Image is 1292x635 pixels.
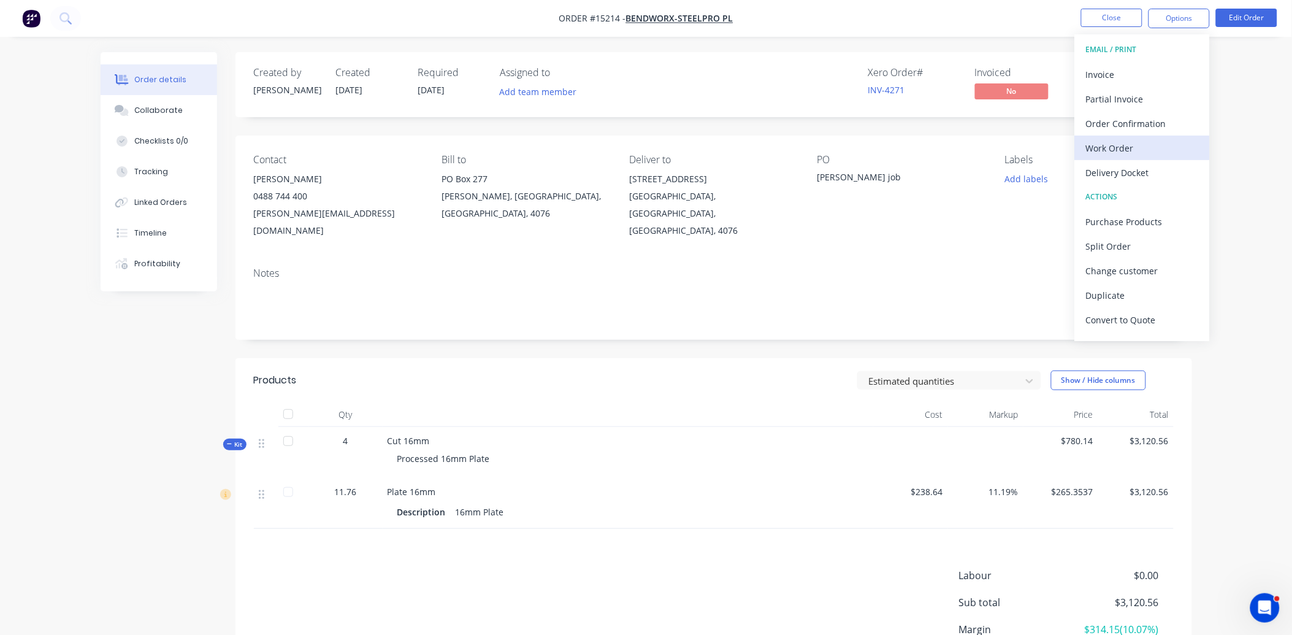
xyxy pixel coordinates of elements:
div: Markup [948,402,1023,427]
div: Products [254,373,297,388]
button: Options [1149,9,1210,28]
span: Kit [227,440,243,449]
div: Xero Order # [868,67,960,79]
div: Profitability [134,258,180,269]
button: Profitability [101,248,217,279]
div: [PERSON_NAME][EMAIL_ADDRESS][DOMAIN_NAME] [254,205,422,239]
button: Show / Hide columns [1051,371,1146,390]
div: [PERSON_NAME], [GEOGRAPHIC_DATA], [GEOGRAPHIC_DATA], 4076 [441,188,610,222]
span: Sub total [959,595,1068,610]
button: Order details [101,64,217,95]
div: Assigned to [500,67,623,79]
span: [DATE] [418,84,445,96]
span: Labour [959,568,1068,583]
div: Created by [254,67,321,79]
div: [PERSON_NAME] [254,171,422,188]
div: Order details [134,74,186,85]
a: Bendworx-Steelpro PL [626,13,733,25]
span: $0.00 [1068,568,1158,583]
span: [DATE] [336,84,363,96]
button: Collaborate [101,95,217,126]
img: Factory [22,9,40,28]
button: Add team member [493,83,583,100]
div: Cost [873,402,949,427]
div: Work Order [1086,139,1199,157]
span: $238.64 [878,485,944,498]
a: INV-4271 [868,84,905,96]
div: Created [336,67,403,79]
span: $3,120.56 [1103,434,1169,447]
div: Purchase Products [1086,213,1199,231]
div: Tracking [134,166,168,177]
span: Plate 16mm [388,486,436,498]
span: $780.14 [1028,434,1094,447]
span: 11.19% [953,485,1019,498]
span: Processed 16mm Plate [397,453,490,464]
span: $3,120.56 [1068,595,1158,610]
button: Linked Orders [101,187,217,218]
div: Duplicate [1086,287,1199,304]
div: [PERSON_NAME] job [817,171,971,188]
span: $265.3537 [1028,485,1094,498]
div: Description [397,503,451,521]
div: Invoice [1086,66,1199,83]
div: Collaborate [134,105,183,116]
div: Delivery Docket [1086,164,1199,182]
button: Timeline [101,218,217,248]
span: 11.76 [335,485,357,498]
span: No [975,83,1049,99]
div: 0488 744 400 [254,188,422,205]
button: Tracking [101,156,217,187]
div: Checklists 0/0 [134,136,188,147]
div: Linked Orders [134,197,187,208]
div: Price [1023,402,1099,427]
div: Timeline [134,228,167,239]
div: PO Box 277 [441,171,610,188]
div: Archive [1086,336,1199,353]
div: Convert to Quote [1086,311,1199,329]
button: Add team member [500,83,584,100]
div: Qty [309,402,383,427]
div: Partial Invoice [1086,90,1199,108]
div: Bill to [441,154,610,166]
div: PO [817,154,985,166]
div: Split Order [1086,237,1199,255]
div: 16mm Plate [451,503,509,521]
div: [GEOGRAPHIC_DATA], [GEOGRAPHIC_DATA], [GEOGRAPHIC_DATA], 4076 [629,188,797,239]
button: Kit [223,439,247,450]
div: [PERSON_NAME] [254,83,321,96]
div: PO Box 277[PERSON_NAME], [GEOGRAPHIC_DATA], [GEOGRAPHIC_DATA], 4076 [441,171,610,222]
div: Order Confirmation [1086,115,1199,133]
div: Deliver to [629,154,797,166]
span: 4 [343,434,348,447]
iframe: Intercom live chat [1250,593,1280,623]
div: [STREET_ADDRESS][GEOGRAPHIC_DATA], [GEOGRAPHIC_DATA], [GEOGRAPHIC_DATA], 4076 [629,171,797,239]
button: Add labels [998,171,1055,187]
div: Required [418,67,486,79]
span: Cut 16mm [388,435,430,447]
div: Change customer [1086,262,1199,280]
span: $3,120.56 [1103,485,1169,498]
span: Order #15214 - [559,13,626,25]
div: Contact [254,154,422,166]
div: Invoiced [975,67,1067,79]
div: Notes [254,267,1174,279]
div: ACTIONS [1086,189,1199,205]
div: [PERSON_NAME]0488 744 400[PERSON_NAME][EMAIL_ADDRESS][DOMAIN_NAME] [254,171,422,239]
div: EMAIL / PRINT [1086,42,1199,58]
div: [STREET_ADDRESS] [629,171,797,188]
div: Total [1098,402,1174,427]
button: Edit Order [1216,9,1277,27]
button: Checklists 0/0 [101,126,217,156]
div: Labels [1005,154,1173,166]
button: Close [1081,9,1142,27]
